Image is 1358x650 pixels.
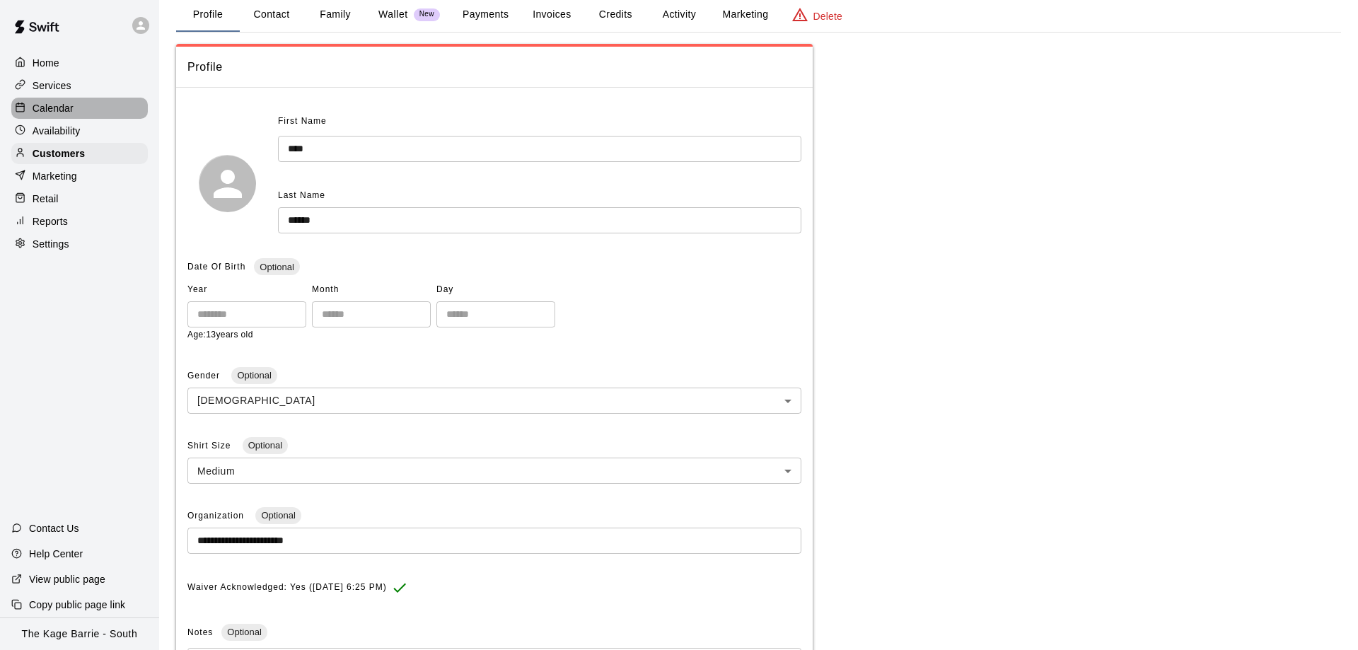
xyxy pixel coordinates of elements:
[33,79,71,93] p: Services
[278,190,325,200] span: Last Name
[187,511,247,521] span: Organization
[29,572,105,586] p: View public page
[22,627,138,642] p: The Kage Barrie - South
[436,279,555,301] span: Day
[312,279,431,301] span: Month
[11,120,148,141] a: Availability
[187,371,223,381] span: Gender
[414,10,440,19] span: New
[29,598,125,612] p: Copy public page link
[33,169,77,183] p: Marketing
[187,262,245,272] span: Date Of Birth
[187,330,253,339] span: Age: 13 years old
[11,166,148,187] a: Marketing
[11,98,148,119] a: Calendar
[33,214,68,228] p: Reports
[11,211,148,232] a: Reports
[278,110,327,133] span: First Name
[243,440,288,451] span: Optional
[29,521,79,535] p: Contact Us
[221,627,267,637] span: Optional
[187,388,801,414] div: [DEMOGRAPHIC_DATA]
[254,262,299,272] span: Optional
[33,192,59,206] p: Retail
[187,627,213,637] span: Notes
[187,458,801,484] div: Medium
[33,56,59,70] p: Home
[813,9,842,23] p: Delete
[11,75,148,96] a: Services
[187,279,306,301] span: Year
[187,58,801,76] span: Profile
[187,441,234,451] span: Shirt Size
[33,146,85,161] p: Customers
[11,188,148,209] a: Retail
[378,7,408,22] p: Wallet
[187,576,387,599] span: Waiver Acknowledged: Yes ([DATE] 6:25 PM)
[231,370,277,381] span: Optional
[33,101,74,115] p: Calendar
[11,143,148,164] a: Customers
[255,510,301,521] span: Optional
[33,124,81,138] p: Availability
[33,237,69,251] p: Settings
[11,52,148,74] a: Home
[11,233,148,255] a: Settings
[29,547,83,561] p: Help Center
